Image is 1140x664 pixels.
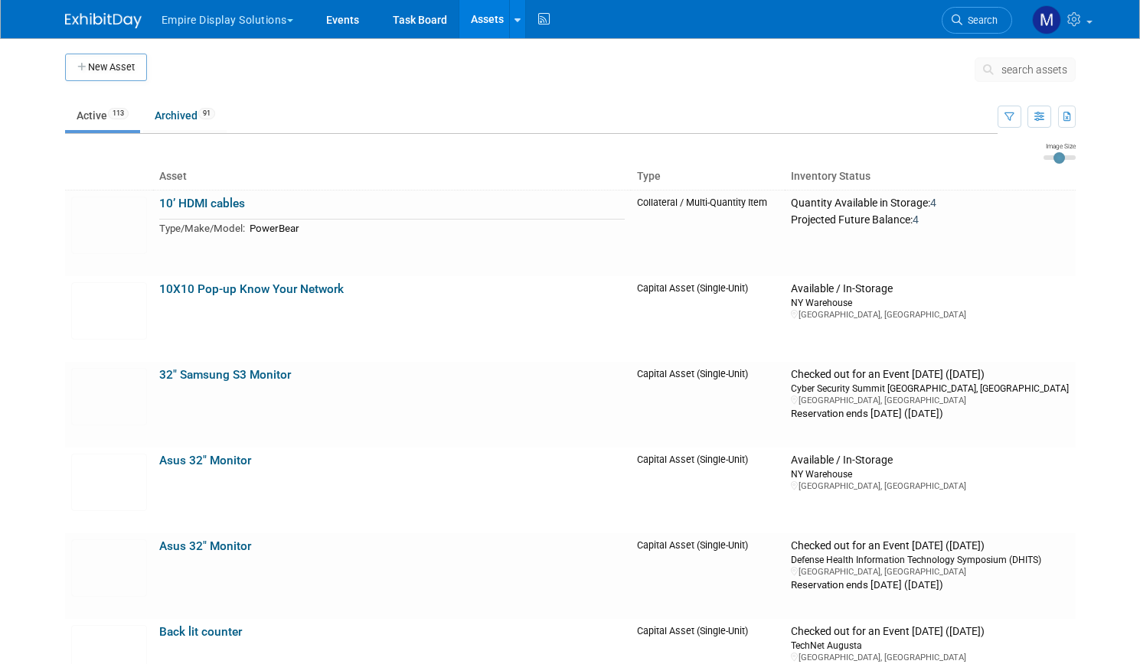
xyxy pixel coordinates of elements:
td: PowerBear [245,220,626,237]
div: Available / In-Storage [791,454,1069,467]
a: 10X10 Pop-up Know Your Network [159,282,344,296]
td: Type/Make/Model: [159,220,245,237]
div: Defense Health Information Technology Symposium (DHITS) [791,553,1069,566]
img: Matt h [1032,5,1061,34]
td: Capital Asset (Single-Unit) [631,276,785,362]
div: Checked out for an Event [DATE] ([DATE]) [791,539,1069,553]
a: Asus 32" Monitor [159,539,251,553]
div: NY Warehouse [791,467,1069,480]
th: Asset [153,164,632,190]
a: Active113 [65,101,140,130]
div: Quantity Available in Storage: [791,197,1069,210]
span: search assets [1001,63,1067,76]
div: Available / In-Storage [791,282,1069,296]
span: 4 [930,197,936,209]
div: Projected Future Balance: [791,210,1069,227]
div: [GEOGRAPHIC_DATA], [GEOGRAPHIC_DATA] [791,566,1069,578]
div: Image Size [1044,142,1076,151]
a: Asus 32" Monitor [159,454,251,467]
div: NY Warehouse [791,296,1069,309]
div: Checked out for an Event [DATE] ([DATE]) [791,625,1069,639]
a: Search [942,7,1012,34]
th: Type [631,164,785,190]
td: Capital Asset (Single-Unit) [631,533,785,619]
span: 91 [198,108,215,119]
div: [GEOGRAPHIC_DATA], [GEOGRAPHIC_DATA] [791,309,1069,321]
div: [GEOGRAPHIC_DATA], [GEOGRAPHIC_DATA] [791,395,1069,406]
button: New Asset [65,54,147,81]
div: [GEOGRAPHIC_DATA], [GEOGRAPHIC_DATA] [791,480,1069,492]
div: Reservation ends [DATE] ([DATE]) [791,578,1069,592]
div: TechNet Augusta [791,639,1069,652]
a: Back lit counter [159,625,242,639]
span: Search [962,15,998,26]
img: ExhibitDay [65,13,142,28]
td: Capital Asset (Single-Unit) [631,448,785,533]
span: 4 [913,213,919,226]
div: [GEOGRAPHIC_DATA], [GEOGRAPHIC_DATA] [791,652,1069,663]
td: Collateral / Multi-Quantity Item [631,190,785,276]
a: 32" Samsung S3 Monitor [159,368,291,382]
div: Checked out for an Event [DATE] ([DATE]) [791,368,1069,382]
button: search assets [975,57,1076,82]
div: Cyber Security Summit [GEOGRAPHIC_DATA], [GEOGRAPHIC_DATA] [791,382,1069,395]
div: Reservation ends [DATE] ([DATE]) [791,406,1069,421]
a: Archived91 [143,101,227,130]
a: 10’ HDMI cables [159,197,245,210]
td: Capital Asset (Single-Unit) [631,362,785,448]
span: 113 [108,108,129,119]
